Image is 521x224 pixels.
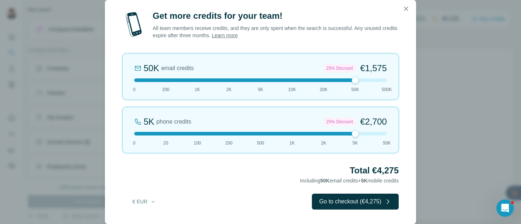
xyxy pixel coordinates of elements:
[144,116,154,128] div: 5K
[288,86,296,93] span: 10K
[496,199,514,217] iframe: Intercom live chat
[382,86,392,93] span: 500K
[127,195,161,208] button: € EUR
[144,63,159,74] div: 50K
[320,178,330,184] span: 50K
[300,178,399,184] span: Including email credits + mobile credits
[351,86,359,93] span: 50K
[226,86,232,93] span: 2K
[133,140,136,146] span: 0
[361,178,368,184] span: 5K
[312,194,399,210] button: Go to checkout (€4,275)
[258,86,263,93] span: 5K
[153,25,399,39] p: All team members receive credits, and they are only spent when the search is successful. Any unus...
[383,140,390,146] span: 50K
[122,165,399,176] h2: Total €4,275
[324,117,355,126] div: 25% Discount
[352,140,358,146] span: 5K
[225,140,233,146] span: 200
[164,140,168,146] span: 20
[321,140,326,146] span: 2K
[360,63,387,74] span: €1,575
[162,86,169,93] span: 200
[360,116,387,128] span: €2,700
[195,86,200,93] span: 1K
[289,140,295,146] span: 1K
[320,86,327,93] span: 20K
[194,140,201,146] span: 100
[212,33,238,38] a: Learn more
[257,140,264,146] span: 500
[324,64,355,73] div: 25% Discount
[122,10,145,39] img: mobile-phone
[133,86,136,93] span: 0
[156,117,191,126] span: phone credits
[161,64,194,73] span: email credits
